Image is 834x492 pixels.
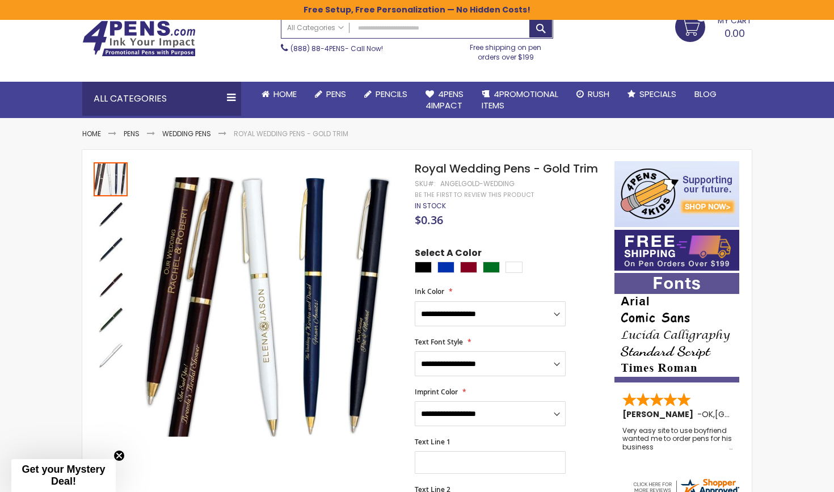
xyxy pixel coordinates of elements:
[290,44,383,53] span: - Call Now!
[567,82,618,107] a: Rush
[82,20,196,57] img: 4Pens Custom Pens and Promotional Products
[94,161,129,196] div: Royal Wedding Pens - Gold Trim
[113,450,125,461] button: Close teaser
[415,262,432,273] div: Black
[614,230,739,271] img: Free shipping on orders over $199
[440,179,515,188] div: AngelGold-wedding
[162,129,211,138] a: Wedding Pens
[94,196,129,232] div: Royal Wedding Pens - Gold Trim
[94,268,128,302] img: Royal Wedding Pens - Gold Trim
[415,179,436,188] strong: SKU
[281,18,349,37] a: All Categories
[622,409,697,420] span: [PERSON_NAME]
[234,129,348,138] li: Royal Wedding Pens - Gold Trim
[94,303,128,337] img: Royal Wedding Pens - Gold Trim
[675,12,752,40] a: 0.00 0
[415,337,463,347] span: Text Font Style
[473,82,567,119] a: 4PROMOTIONALITEMS
[287,23,344,32] span: All Categories
[94,338,128,372] img: Royal Wedding Pens - Gold Trim
[22,464,105,487] span: Get your Mystery Deal!
[124,129,140,138] a: Pens
[415,247,482,262] span: Select A Color
[426,88,464,111] span: 4Pens 4impact
[252,82,306,107] a: Home
[618,82,685,107] a: Specials
[306,82,355,107] a: Pens
[460,262,477,273] div: Burgundy
[415,201,446,211] div: Availability
[415,191,534,199] a: Be the first to review this product
[725,26,745,40] span: 0.00
[94,302,129,337] div: Royal Wedding Pens - Gold Trim
[82,82,241,116] div: All Categories
[94,267,129,302] div: Royal Wedding Pens - Gold Trim
[273,88,297,100] span: Home
[94,337,128,372] div: Royal Wedding Pens - Gold Trim
[614,161,739,227] img: 4pens 4 kids
[415,161,598,176] span: Royal Wedding Pens - Gold Trim
[415,437,450,447] span: Text Line 1
[437,262,454,273] div: Blue
[639,88,676,100] span: Specials
[94,232,129,267] div: Royal Wedding Pens - Gold Trim
[694,88,717,100] span: Blog
[415,212,443,228] span: $0.36
[482,88,558,111] span: 4PROMOTIONAL ITEMS
[458,39,554,61] div: Free shipping on pen orders over $199
[702,409,713,420] span: OK
[94,233,128,267] img: Royal Wedding Pens - Gold Trim
[697,409,798,420] span: - ,
[415,201,446,211] span: In stock
[355,82,416,107] a: Pencils
[415,387,458,397] span: Imprint Color
[290,44,345,53] a: (888) 88-4PENS
[94,197,128,232] img: Royal Wedding Pens - Gold Trim
[614,273,739,382] img: font-personalization-examples
[685,82,726,107] a: Blog
[416,82,473,119] a: 4Pens4impact
[82,129,101,138] a: Home
[715,409,798,420] span: [GEOGRAPHIC_DATA]
[326,88,346,100] span: Pens
[415,287,444,296] span: Ink Color
[588,88,609,100] span: Rush
[140,178,399,437] img: Royal Wedding Pens - Gold Trim
[483,262,500,273] div: Green
[376,88,407,100] span: Pencils
[506,262,523,273] div: White
[11,459,116,492] div: Get your Mystery Deal!Close teaser
[622,427,732,451] div: Very easy site to use boyfriend wanted me to order pens for his business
